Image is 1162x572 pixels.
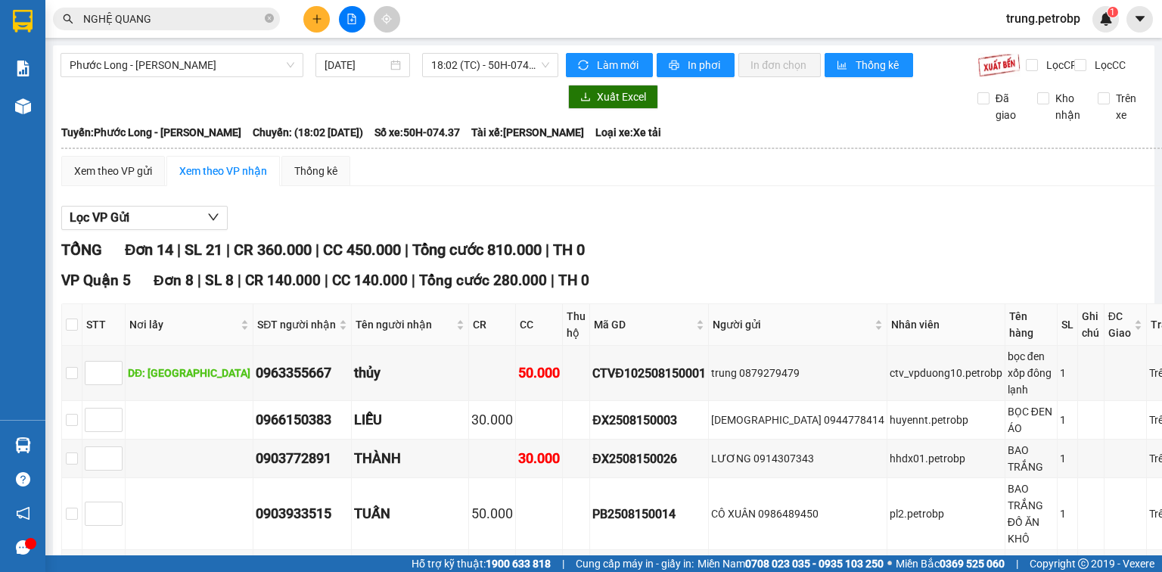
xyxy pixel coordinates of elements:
[354,409,466,431] div: LIỄU
[590,478,709,550] td: PB2508150014
[354,503,466,524] div: TUẤN
[516,304,563,346] th: CC
[82,304,126,346] th: STT
[590,401,709,440] td: ĐX2508150003
[1016,555,1018,572] span: |
[1126,6,1153,33] button: caret-down
[597,89,646,105] span: Xuất Excel
[354,448,466,469] div: THÀNH
[352,440,469,478] td: THÀNH
[711,365,884,381] div: trung 0879279479
[553,241,585,259] span: TH 0
[15,437,31,453] img: warehouse-icon
[253,346,352,401] td: 0963355667
[711,450,884,467] div: LƯƠNG 0914307343
[592,449,706,468] div: ĐX2508150026
[566,53,653,77] button: syncLàm mới
[419,272,547,289] span: Tổng cước 280.000
[354,362,466,384] div: thủy
[1089,57,1128,73] span: Lọc CC
[1110,7,1115,17] span: 1
[197,272,201,289] span: |
[16,506,30,521] span: notification
[61,272,131,289] span: VP Quận 5
[253,401,352,440] td: 0966150383
[332,272,408,289] span: CC 140.000
[1110,90,1147,123] span: Trên xe
[238,272,241,289] span: |
[471,503,513,524] div: 50.000
[1060,450,1075,467] div: 1
[590,440,709,478] td: ĐX2508150026
[890,412,1002,428] div: huyennt.petrobp
[471,124,584,141] span: Tài xế: [PERSON_NAME]
[312,14,322,24] span: plus
[594,316,693,333] span: Mã GD
[518,362,560,384] div: 50.000
[745,558,884,570] strong: 0708 023 035 - 0935 103 250
[129,316,238,333] span: Nơi lấy
[1108,308,1131,341] span: ĐC Giao
[352,478,469,550] td: TUẤN
[125,241,173,259] span: Đơn 14
[16,472,30,487] span: question-circle
[13,10,33,33] img: logo-vxr
[940,558,1005,570] strong: 0369 525 060
[323,241,401,259] span: CC 450.000
[1008,348,1055,398] div: bọc đen xốp đông lạnh
[374,6,400,33] button: aim
[1078,558,1089,569] span: copyright
[469,304,516,346] th: CR
[256,409,349,431] div: 0966150383
[1049,90,1086,123] span: Kho nhận
[657,53,735,77] button: printerIn phơi
[352,346,469,401] td: thủy
[339,6,365,33] button: file-add
[1058,304,1078,346] th: SL
[856,57,901,73] span: Thống kê
[207,211,219,223] span: down
[61,206,228,230] button: Lọc VP Gửi
[1060,365,1075,381] div: 1
[486,558,551,570] strong: 1900 633 818
[257,316,336,333] span: SĐT người nhận
[578,60,591,72] span: sync
[346,14,357,24] span: file-add
[245,272,321,289] span: CR 140.000
[562,555,564,572] span: |
[431,54,550,76] span: 18:02 (TC) - 50H-074.37
[256,503,349,524] div: 0903933515
[711,412,884,428] div: [DEMOGRAPHIC_DATA] 0944778414
[226,241,230,259] span: |
[597,57,641,73] span: Làm mới
[253,124,363,141] span: Chuyến: (18:02 [DATE])
[994,9,1092,28] span: trung.petrobp
[711,505,884,522] div: CÔ XUÂN 0986489450
[1040,57,1080,73] span: Lọc CR
[568,85,658,109] button: downloadXuất Excel
[83,11,262,27] input: Tìm tên, số ĐT hoặc mã đơn
[837,60,850,72] span: bar-chart
[256,448,349,469] div: 0903772891
[563,304,590,346] th: Thu hộ
[1005,304,1058,346] th: Tên hàng
[1008,480,1055,547] div: BAO TRẮNG ĐỒ ĂN KHÔ
[1060,412,1075,428] div: 1
[74,163,152,179] div: Xem theo VP gửi
[15,61,31,76] img: solution-icon
[177,241,181,259] span: |
[576,555,694,572] span: Cung cấp máy in - giấy in:
[825,53,913,77] button: bar-chartThống kê
[294,163,337,179] div: Thống kê
[595,124,661,141] span: Loại xe: Xe tải
[669,60,682,72] span: printer
[205,272,234,289] span: SL 8
[887,561,892,567] span: ⚪️
[592,505,706,524] div: PB2508150014
[738,53,821,77] button: In đơn chọn
[253,440,352,478] td: 0903772891
[405,241,409,259] span: |
[70,208,129,227] span: Lọc VP Gửi
[265,14,274,23] span: close-circle
[128,365,250,381] div: DĐ: [GEOGRAPHIC_DATA]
